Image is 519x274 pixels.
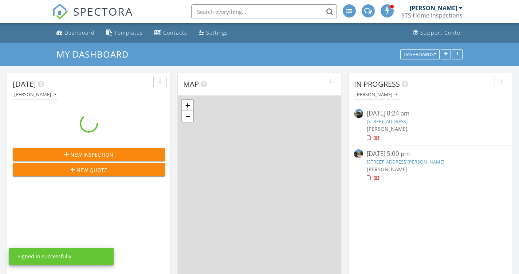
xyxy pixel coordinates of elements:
[13,163,165,176] button: New Quote
[70,151,113,158] span: New Inspection
[410,4,457,12] div: [PERSON_NAME]
[14,92,56,97] div: [PERSON_NAME]
[367,109,494,118] div: [DATE] 8:24 am
[367,158,444,165] a: [STREET_ADDRESS][PERSON_NAME]
[182,111,193,122] a: Zoom out
[354,90,399,100] button: [PERSON_NAME]
[73,4,133,19] span: SPECTORA
[354,79,400,89] span: In Progress
[103,26,146,40] a: Templates
[367,166,408,173] span: [PERSON_NAME]
[367,149,494,158] div: [DATE] 5:00 pm
[354,149,506,182] a: [DATE] 5:00 pm [STREET_ADDRESS][PERSON_NAME] [PERSON_NAME]
[196,26,231,40] a: Settings
[367,118,408,125] a: [STREET_ADDRESS]
[354,149,363,158] img: streetview
[114,29,143,36] div: Templates
[191,4,337,19] input: Search everything...
[355,92,398,97] div: [PERSON_NAME]
[206,29,228,36] div: Settings
[52,4,68,20] img: The Best Home Inspection Software - Spectora
[367,125,408,132] span: [PERSON_NAME]
[354,109,363,118] img: streetview
[401,12,463,19] div: STS Home Inspections
[64,29,95,36] div: Dashboard
[183,79,199,89] span: Map
[76,166,107,174] span: New Quote
[13,90,58,100] button: [PERSON_NAME]
[52,10,133,25] a: SPECTORA
[163,29,187,36] div: Contacts
[410,26,466,40] a: Support Center
[420,29,463,36] div: Support Center
[17,253,73,260] div: Signed in successfully.
[182,100,193,111] a: Zoom in
[354,109,506,141] a: [DATE] 8:24 am [STREET_ADDRESS] [PERSON_NAME]
[56,48,135,60] a: My Dashboard
[13,79,36,89] span: [DATE]
[54,26,98,40] a: Dashboard
[404,52,436,57] div: Dashboards
[152,26,190,40] a: Contacts
[400,49,440,59] button: Dashboards
[13,148,165,161] button: New Inspection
